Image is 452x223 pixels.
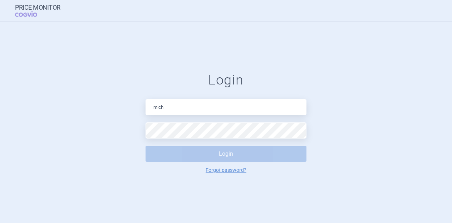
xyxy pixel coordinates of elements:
[146,72,306,88] h1: Login
[15,11,47,17] span: COGVIO
[146,146,306,162] button: Login
[15,4,60,11] strong: Price Monitor
[146,99,306,115] input: Email
[15,4,60,18] a: Price MonitorCOGVIO
[206,168,246,173] a: Forgot password?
